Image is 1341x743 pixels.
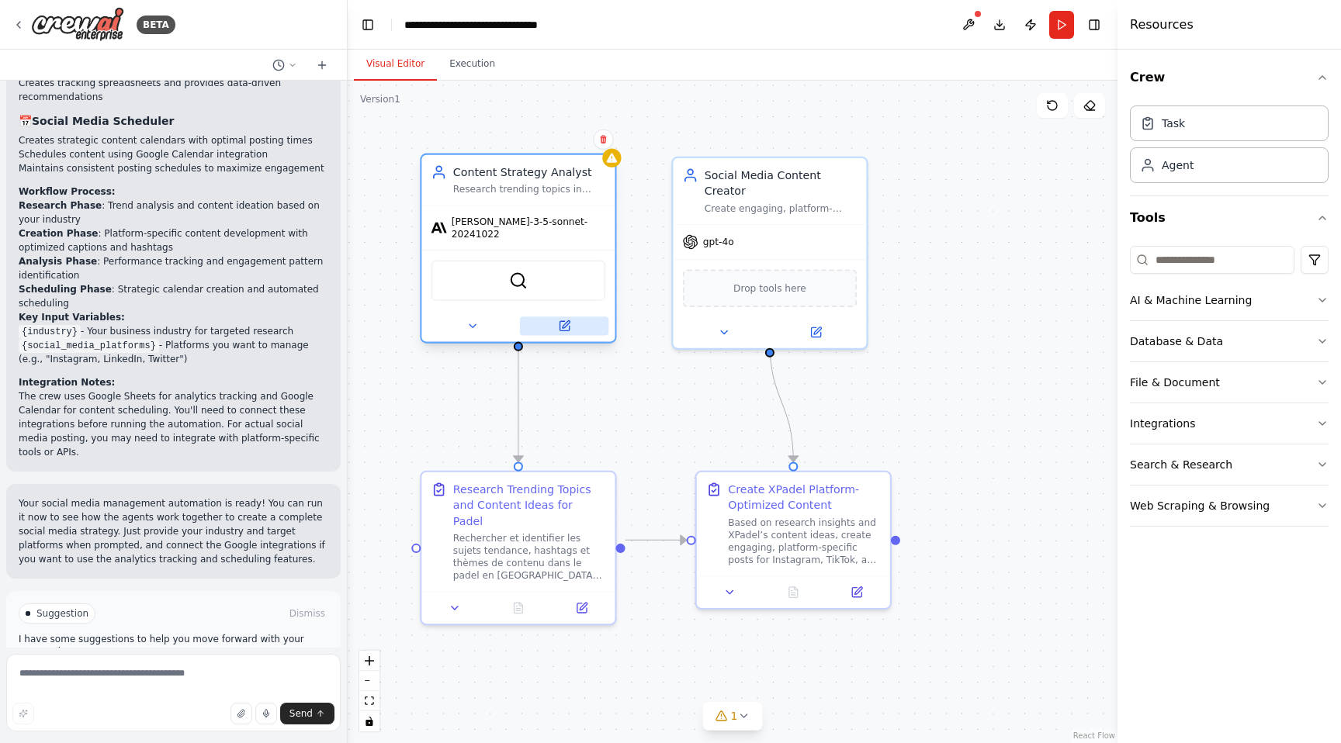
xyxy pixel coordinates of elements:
[19,200,102,211] strong: Research Phase
[1130,333,1223,349] div: Database & Data
[771,323,860,341] button: Open in side panel
[286,606,328,621] button: Dismiss
[1130,457,1232,472] div: Search & Research
[695,471,892,610] div: Create XPadel Platform-Optimized ContentBased on research insights and XPadel’s content ideas, cr...
[1073,731,1115,740] a: React Flow attribution
[452,216,605,240] span: [PERSON_NAME]-3-5-sonnet-20241022
[137,16,175,34] div: BETA
[705,202,857,214] div: Create engaging, platform-optimized content including captions, hashtags, and content formats for...
[19,76,328,104] li: Creates tracking spreadsheets and provides data-driven recommendations
[1083,14,1105,36] button: Hide right sidebar
[19,228,99,239] strong: Creation Phase
[19,633,328,658] p: I have some suggestions to help you move forward with your automation.
[19,389,328,459] p: The crew uses Google Sheets for analytics tracking and Google Calendar for content scheduling. Yo...
[12,703,34,724] button: Improve this prompt
[404,17,579,33] nav: breadcrumb
[437,48,508,81] button: Execution
[360,93,400,105] div: Version 1
[289,707,313,720] span: Send
[509,271,528,289] img: SerperDevTool
[19,254,328,282] li: : Performance tracking and engagement pattern identification
[266,56,303,74] button: Switch to previous chat
[19,312,125,323] strong: Key Input Variables:
[1162,157,1194,173] div: Agent
[19,325,81,339] code: {industry}
[671,157,868,350] div: Social Media Content CreatorCreate engaging, platform-optimized content including captions, hasht...
[19,339,159,353] code: {social_media_platforms}
[357,14,379,36] button: Hide left sidebar
[19,186,116,197] strong: Workflow Process:
[453,183,605,195] div: Research trending topics in {industry} and analyze what content resonates with target audiences a...
[19,377,115,388] strong: Integration Notes:
[19,338,328,366] li: - Platforms you want to manage (e.g., "Instagram, LinkedIn, Twitter")
[705,168,857,199] div: Social Media Content Creator
[230,703,252,724] button: Upload files
[555,599,609,617] button: Open in side panel
[1162,116,1185,131] div: Task
[19,113,328,129] h3: 📅
[19,324,328,338] li: - Your business industry for targeted research
[359,651,379,671] button: zoom in
[19,133,328,147] li: Creates strategic content calendars with optimal posting times
[1130,444,1329,485] button: Search & Research
[19,496,328,566] p: Your social media management automation is ready! You can run it now to see how the agents work t...
[1130,403,1329,444] button: Integrations
[520,316,608,335] button: Open in side panel
[1130,292,1252,308] div: AI & Machine Learning
[1130,280,1329,320] button: AI & Machine Learning
[19,282,328,310] li: : Strategic calendar creation and automated scheduling
[1130,56,1329,99] button: Crew
[19,284,112,295] strong: Scheduling Phase
[511,345,526,462] g: Edge from 000fb18d-413e-4487-ab0a-4542edcd880c to 6d30e767-4693-4546-8e17-ce7f1d1012cd
[354,48,437,81] button: Visual Editor
[420,471,616,625] div: Research Trending Topics and Content Ideas for PadelRechercher et identifier les sujets tendance,...
[1130,416,1195,431] div: Integrations
[32,115,175,127] strong: Social Media Scheduler
[1130,362,1329,403] button: File & Document
[255,703,277,724] button: Click to speak your automation idea
[359,651,379,731] div: React Flow controls
[359,691,379,711] button: fit view
[420,157,616,347] div: Content Strategy AnalystResearch trending topics in {industry} and analyze what content resonates...
[593,130,613,150] button: Delete node
[19,256,97,267] strong: Analysis Phase
[1130,16,1194,34] h4: Resources
[485,599,552,617] button: No output available
[453,482,605,529] div: Research Trending Topics and Content Ideas for Padel
[19,161,328,175] li: Maintains consistent posting schedules to maximize engagement
[703,702,763,731] button: 1
[31,7,124,42] img: Logo
[728,516,880,566] div: Based on research insights and XPadel’s content ideas, create engaging, platform-specific posts f...
[453,532,605,582] div: Rechercher et identifier les sujets tendance, hashtags et thèmes de contenu dans le padel en [GEO...
[1130,375,1220,390] div: File & Document
[728,482,880,513] div: Create XPadel Platform-Optimized Content
[19,199,328,226] li: : Trend analysis and content ideation based on your industry
[310,56,334,74] button: Start a new chat
[625,532,687,548] g: Edge from 6d30e767-4693-4546-8e17-ce7f1d1012cd to ac7c8855-d0d7-415e-8e1e-678bbb044829
[1130,321,1329,361] button: Database & Data
[1130,196,1329,240] button: Tools
[762,342,802,462] g: Edge from 02a1238d-14dd-40ec-a6f5-0fc9f0e5794f to ac7c8855-d0d7-415e-8e1e-678bbb044829
[19,226,328,254] li: : Platform-specific content development with optimized captions and hashtags
[1130,240,1329,539] div: Tools
[1130,498,1270,513] div: Web Scraping & Browsing
[1130,486,1329,526] button: Web Scraping & Browsing
[359,711,379,731] button: toggle interactivity
[359,671,379,691] button: zoom out
[19,147,328,161] li: Schedules content using Google Calendar integration
[36,607,88,620] span: Suggestion
[453,164,605,180] div: Content Strategy Analyst
[830,582,884,601] button: Open in side panel
[731,708,738,724] span: 1
[760,582,826,601] button: No output available
[1130,99,1329,195] div: Crew
[280,703,334,724] button: Send
[733,281,806,296] span: Drop tools here
[703,236,734,248] span: gpt-4o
